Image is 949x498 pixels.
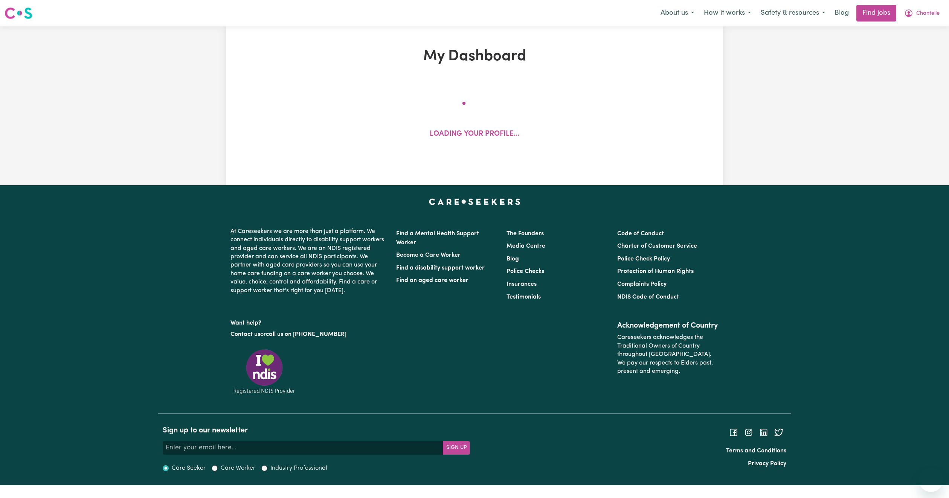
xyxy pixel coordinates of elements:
a: Blog [830,5,853,21]
h2: Sign up to our newsletter [163,426,470,435]
p: Careseekers acknowledges the Traditional Owners of Country throughout [GEOGRAPHIC_DATA]. We pay o... [617,330,719,378]
a: Police Check Policy [617,256,670,262]
a: Terms and Conditions [726,448,786,454]
a: Insurances [507,281,537,287]
button: How it works [699,5,756,21]
button: Subscribe [443,441,470,455]
label: Industry Professional [270,464,327,473]
p: Loading your profile... [430,129,519,140]
label: Care Seeker [172,464,206,473]
button: Safety & resources [756,5,830,21]
a: Become a Care Worker [396,252,461,258]
a: Find an aged care worker [396,277,468,283]
a: Contact us [230,331,260,337]
input: Enter your email here... [163,441,443,455]
a: Police Checks [507,268,544,274]
a: Find a Mental Health Support Worker [396,231,479,246]
p: At Careseekers we are more than just a platform. We connect individuals directly to disability su... [230,224,387,298]
a: Complaints Policy [617,281,667,287]
p: Want help? [230,316,387,327]
img: Registered NDIS provider [230,348,298,395]
img: Careseekers logo [5,6,32,20]
a: Follow Careseekers on Twitter [774,429,783,435]
button: About us [656,5,699,21]
iframe: Button to launch messaging window, conversation in progress [919,468,943,492]
label: Care Worker [221,464,255,473]
a: Follow Careseekers on Instagram [744,429,753,435]
a: Careseekers logo [5,5,32,22]
span: Chantelle [916,9,940,18]
a: Find jobs [856,5,896,21]
a: Charter of Customer Service [617,243,697,249]
a: Privacy Policy [748,461,786,467]
a: Blog [507,256,519,262]
h1: My Dashboard [313,48,636,66]
a: Follow Careseekers on Facebook [729,429,738,435]
a: Protection of Human Rights [617,268,694,274]
a: call us on [PHONE_NUMBER] [266,331,346,337]
p: or [230,327,387,342]
a: Testimonials [507,294,541,300]
a: The Founders [507,231,544,237]
button: My Account [899,5,944,21]
a: Follow Careseekers on LinkedIn [759,429,768,435]
a: Find a disability support worker [396,265,485,271]
h2: Acknowledgement of Country [617,321,719,330]
a: NDIS Code of Conduct [617,294,679,300]
a: Media Centre [507,243,545,249]
a: Code of Conduct [617,231,664,237]
a: Careseekers home page [429,199,520,205]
